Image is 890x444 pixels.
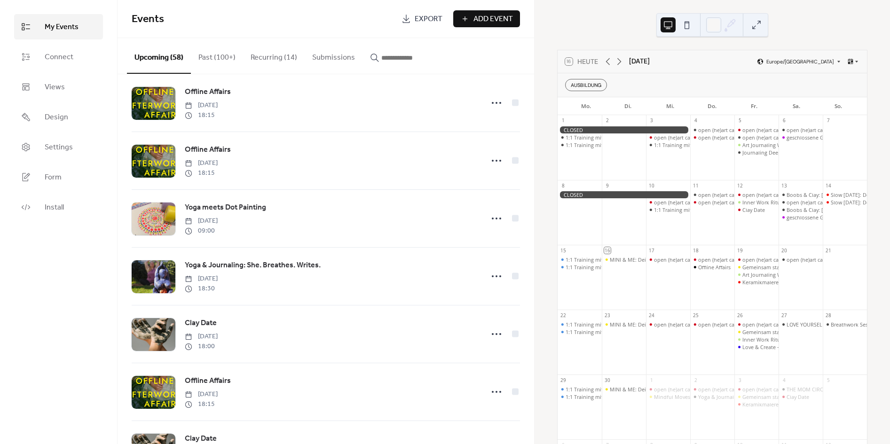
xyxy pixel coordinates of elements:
div: Slow Sunday: Dot Painting & Self Love [823,199,867,206]
div: Yoga & Journaling: She. Breathes. Writes. [698,393,796,400]
div: 1:1 Training mit [PERSON_NAME] (digital oder 5020 [GEOGRAPHIC_DATA]) [566,256,743,263]
div: open (he)art café [698,321,739,328]
div: Art Journaling Workshop [734,141,779,148]
span: Clay Date [185,318,217,329]
div: 1:1 Training mit Caterina (digital oder 5020 Salzburg) [558,264,602,271]
div: Gemeinsam stark: Kreativzeit für Kind & Eltern [734,264,779,271]
div: Mo. [565,97,607,115]
div: open (he)art café [787,126,827,133]
span: Install [45,202,64,213]
a: Views [14,74,103,100]
div: Gemeinsam stark: Kreativzeit für Kind & Eltern [742,328,854,335]
div: 1:1 Training mit [PERSON_NAME] [566,134,645,141]
div: MINI & ME: Dein Moment mit Baby [610,386,694,393]
div: Journaling Deep Dive: 2 Stunden für dich und deine Gedanken [734,149,779,156]
a: Offline Affairs [185,144,231,156]
div: open (he)art café [734,386,779,393]
div: open (he)art café [690,134,734,141]
span: [DATE] [185,274,218,284]
div: Offline Affairs [698,264,731,271]
div: open (he)art café [646,321,690,328]
div: open (he)art café [742,321,783,328]
div: geschlossene Gesellschaft - doors closed [779,214,823,221]
div: geschlossene Gesellschaft - doors closed [787,214,884,221]
div: open (he)art café [742,256,783,263]
div: Art Journaling Workshop [742,141,802,148]
span: [DATE] [185,332,218,342]
div: open (he)art café [742,126,783,133]
div: open (he)art café [698,256,739,263]
div: open (he)art café [690,126,734,133]
div: 1:1 Training mit Caterina (digital oder 5020 Salzburg) [558,256,602,263]
div: open (he)art café [690,321,734,328]
div: open (he)art café [698,191,739,198]
div: 24 [648,312,655,319]
div: open (he)art café [646,134,690,141]
div: open (he)art café [654,386,695,393]
div: open (he)art café [742,191,783,198]
div: MINI & ME: Dein Moment mit Baby [602,386,646,393]
div: Offline Affairs [690,264,734,271]
span: Add Event [473,14,513,25]
div: MINI & ME: Dein Moment mit Baby [610,321,694,328]
div: Gemeinsam stark: Kreativzeit für Kind & Eltern [742,393,854,400]
div: open (he)art café [646,256,690,263]
div: 1:1 Training mit [PERSON_NAME] (digital oder 5020 [GEOGRAPHIC_DATA]) [566,386,743,393]
div: 29 [560,377,567,383]
div: 1:1 Training mit Caterina (digital oder 5020 Salzburg) [558,328,602,335]
a: Offline Affairs [185,375,231,387]
div: 7 [825,117,832,124]
div: 14 [825,182,832,189]
span: Export [415,14,442,25]
div: 1:1 Training mit Caterina [646,206,690,213]
span: Form [45,172,62,183]
div: 15 [560,247,567,254]
a: Yoga & Journaling: She. Breathes. Writes. [185,259,321,272]
span: 09:00 [185,226,218,236]
div: Keramikmalerei: Gestalte deinen Selbstliebe-Anker [734,401,779,408]
div: Inner Work Ritual: Innere Stimmen sichtbar machen [734,336,779,343]
div: open (he)art café [654,321,695,328]
a: Install [14,195,103,220]
span: Views [45,82,65,93]
div: MINI & ME: Dein Moment mit Baby [602,256,646,263]
div: So. [818,97,859,115]
div: Boobs & Clay: Female only special [779,191,823,198]
div: 1:1 Training mit [PERSON_NAME] (digital oder 5020 [GEOGRAPHIC_DATA]) [566,321,743,328]
div: open (he)art café [690,191,734,198]
span: Europe/[GEOGRAPHIC_DATA] [766,59,834,64]
div: 21 [825,247,832,254]
button: Past (100+) [191,38,243,73]
div: AUSBILDUNG [565,79,607,91]
div: 3 [737,377,743,383]
div: 6 [781,117,788,124]
a: Connect [14,44,103,70]
div: 1:1 Training mit Caterina (digital oder 5020 Salzburg) [558,393,602,400]
button: Submissions [305,38,362,73]
div: 1:1 Training mit Caterina (digital oder 5020 Salzburg) [558,321,602,328]
div: open (he)art café [734,191,779,198]
div: open (he)art café [698,126,739,133]
div: open (he)art café [742,134,783,141]
div: 13 [781,182,788,189]
div: 8 [560,182,567,189]
div: Mi. [649,97,691,115]
a: Settings [14,134,103,160]
a: My Events [14,14,103,39]
div: 3 [648,117,655,124]
div: Gemeinsam stark: Kreativzeit für Kind & Eltern [734,328,779,335]
a: Export [394,10,449,27]
div: open (he)art café [690,256,734,263]
div: open (he)art café [779,199,823,206]
div: Fr. [733,97,775,115]
div: open (he)art café [690,386,734,393]
div: 9 [604,182,611,189]
div: 1:1 Training mit [PERSON_NAME] (digital oder 5020 [GEOGRAPHIC_DATA]) [566,264,743,271]
div: LOVE YOURSELF LOUD: DJ Night & Selflove-Art [779,321,823,328]
div: Di. [607,97,649,115]
span: Yoga & Journaling: She. Breathes. Writes. [185,260,321,271]
div: open (he)art café [779,126,823,133]
div: 5 [737,117,743,124]
div: [DATE] [629,56,650,67]
div: Do. [691,97,733,115]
